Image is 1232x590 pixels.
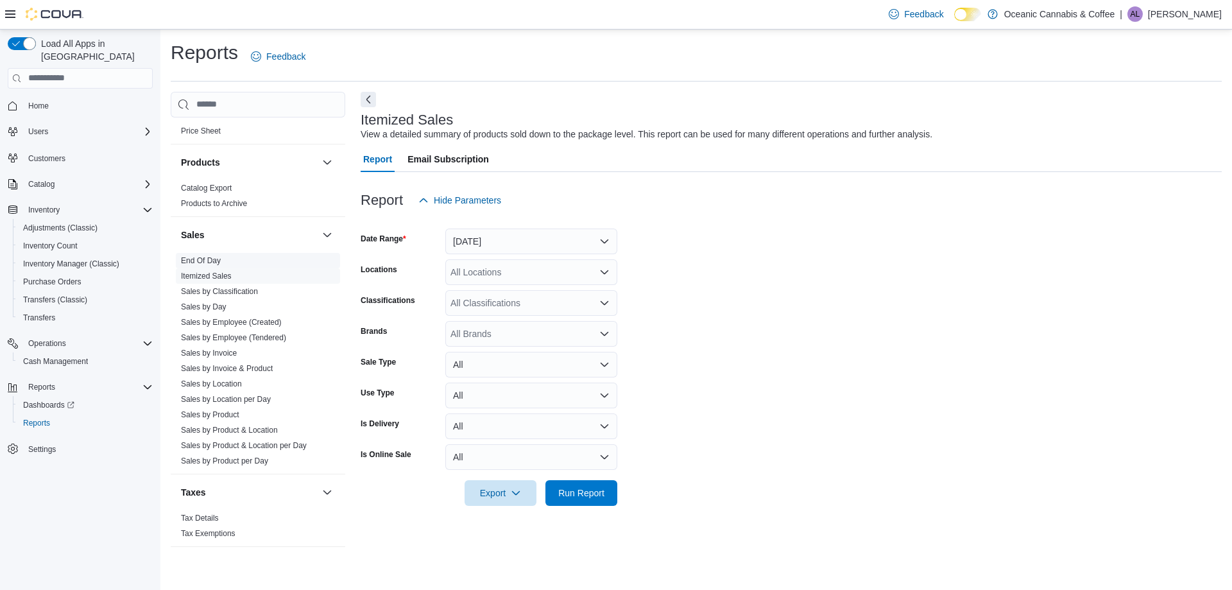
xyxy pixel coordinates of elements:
button: Products [181,156,317,169]
span: Inventory [28,205,60,215]
button: Reports [3,378,158,396]
h3: Taxes [181,486,206,499]
img: Cova [26,8,83,21]
a: End Of Day [181,256,221,265]
span: Price Sheet [181,126,221,136]
a: Products to Archive [181,199,247,208]
label: Locations [361,265,397,275]
button: Purchase Orders [13,273,158,291]
button: Taxes [181,486,317,499]
a: Tax Exemptions [181,529,235,538]
span: Operations [23,336,153,351]
p: Oceanic Cannabis & Coffee [1004,6,1115,22]
button: Cash Management [13,352,158,370]
button: Next [361,92,376,107]
span: Customers [23,150,153,166]
span: Hide Parameters [434,194,501,207]
a: Feedback [884,1,948,27]
a: Price Sheet [181,126,221,135]
span: Users [23,124,153,139]
div: Anna LeRoux [1127,6,1143,22]
a: Itemized Sales [181,272,232,281]
button: Open list of options [599,298,610,308]
span: Reports [28,382,55,392]
a: Settings [23,442,61,457]
span: Dark Mode [954,21,955,22]
button: Users [23,124,53,139]
span: Settings [28,444,56,455]
span: Feedback [904,8,943,21]
button: Open list of options [599,329,610,339]
span: Products to Archive [181,198,247,209]
span: Reports [23,379,153,395]
span: Catalog Export [181,183,232,193]
button: Inventory [3,201,158,219]
span: Sales by Employee (Tendered) [181,333,286,343]
label: Sale Type [361,357,396,367]
a: Sales by Invoice [181,349,237,358]
label: Date Range [361,234,406,244]
a: Sales by Employee (Created) [181,318,282,327]
button: All [445,444,617,470]
span: Dashboards [23,400,74,410]
a: Sales by Employee (Tendered) [181,333,286,342]
a: Sales by Product per Day [181,456,268,465]
nav: Complex example [8,91,153,492]
button: Export [465,480,536,506]
button: Operations [23,336,71,351]
label: Classifications [361,295,415,306]
span: Catalog [28,179,55,189]
button: Run Report [545,480,617,506]
a: Tax Details [181,514,219,523]
span: Transfers (Classic) [18,292,153,308]
div: Sales [171,253,345,474]
span: Sales by Day [181,302,227,312]
h3: Products [181,156,220,169]
div: Pricing [171,123,345,144]
button: Inventory [23,202,65,218]
span: Sales by Product & Location [181,425,278,435]
span: Inventory [23,202,153,218]
span: Tax Exemptions [181,528,235,539]
div: View a detailed summary of products sold down to the package level. This report can be used for m... [361,128,932,141]
button: Products [320,155,335,170]
span: Sales by Location [181,379,242,389]
span: Email Subscription [407,146,489,172]
a: Feedback [246,44,311,69]
button: Sales [320,227,335,243]
button: Taxes [320,485,335,500]
span: Cash Management [18,354,153,369]
span: Inventory Count [18,238,153,254]
span: Home [23,98,153,114]
span: Reports [18,415,153,431]
span: Feedback [266,50,305,63]
button: Reports [13,414,158,432]
a: Inventory Manager (Classic) [18,256,124,272]
span: Sales by Product [181,410,239,420]
span: Settings [23,441,153,457]
label: Brands [361,326,387,336]
a: Transfers [18,310,60,325]
a: Customers [23,151,71,166]
span: Load All Apps in [GEOGRAPHIC_DATA] [36,37,153,63]
span: Purchase Orders [23,277,81,287]
button: Open list of options [599,267,610,277]
button: Catalog [23,177,60,192]
a: Cash Management [18,354,93,369]
a: Sales by Day [181,302,227,311]
button: Inventory Manager (Classic) [13,255,158,273]
span: Export [472,480,529,506]
h3: Report [361,193,403,208]
span: Sales by Employee (Created) [181,317,282,327]
span: Inventory Manager (Classic) [18,256,153,272]
span: Operations [28,338,66,349]
a: Sales by Location [181,379,242,388]
span: Sales by Invoice [181,348,237,358]
button: Transfers [13,309,158,327]
a: Home [23,98,54,114]
span: Transfers [23,313,55,323]
button: Customers [3,148,158,167]
span: Adjustments (Classic) [18,220,153,236]
h3: Itemized Sales [361,112,453,128]
button: Hide Parameters [413,187,506,213]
